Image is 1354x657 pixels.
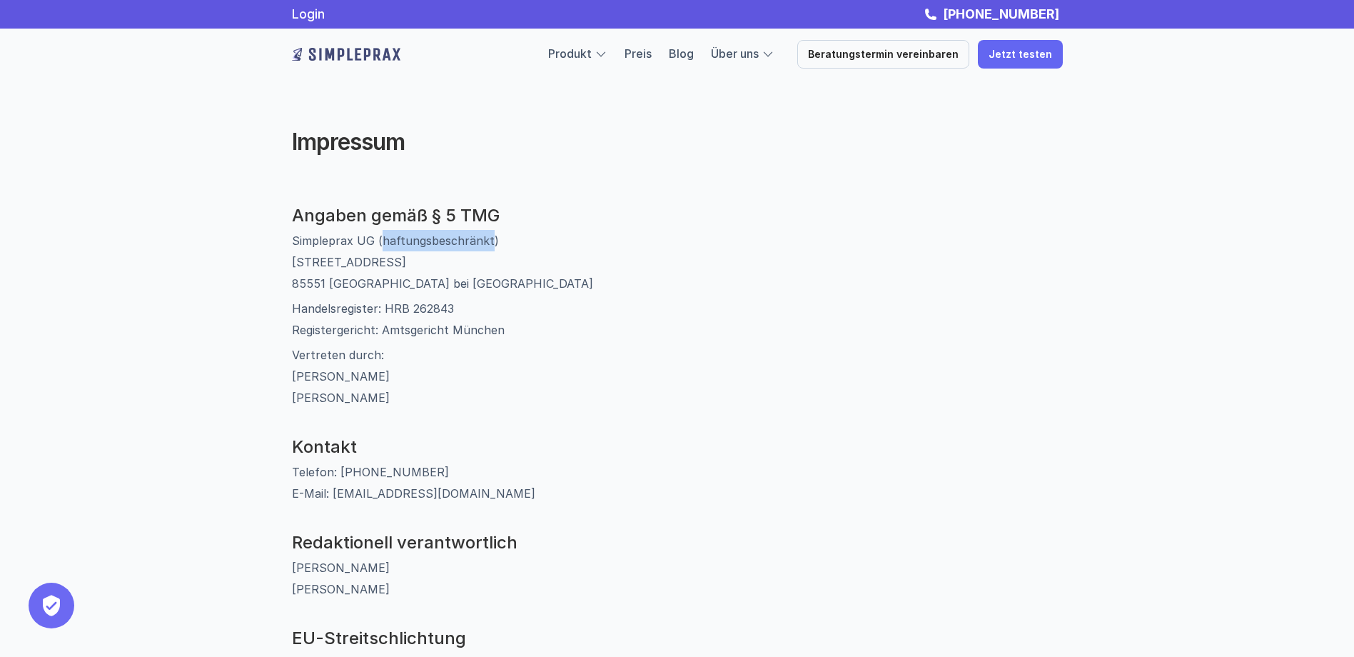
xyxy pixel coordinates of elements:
h2: Impressum [292,129,827,156]
a: Beratungstermin vereinbaren [797,40,969,69]
strong: [PHONE_NUMBER] [943,6,1059,21]
p: [PERSON_NAME] [PERSON_NAME] [292,557,1063,600]
p: Simpleprax UG (haftungsbeschränkt) [STREET_ADDRESS] 85551 [GEOGRAPHIC_DATA] bei [GEOGRAPHIC_DATA] [292,230,1063,294]
p: Vertreten durch: [PERSON_NAME] [PERSON_NAME] [292,344,1063,408]
a: Preis [625,46,652,61]
h3: Angaben gemäß § 5 TMG [292,206,1063,226]
a: Produkt [548,46,592,61]
h3: EU-Streitschlichtung [292,628,1063,649]
h3: Redaktionell verantwortlich [292,533,1063,553]
p: Beratungstermin vereinbaren [808,49,959,61]
p: Handelsregister: HRB 262843 Registergericht: Amtsgericht München [292,298,1063,341]
p: Jetzt testen [989,49,1052,61]
a: [PHONE_NUMBER] [939,6,1063,21]
a: Über uns [711,46,759,61]
h3: Kontakt [292,437,1063,458]
a: Jetzt testen [978,40,1063,69]
a: Blog [669,46,694,61]
a: Login [292,6,325,21]
p: Telefon: [PHONE_NUMBER] E-Mail: [EMAIL_ADDRESS][DOMAIN_NAME] [292,461,1063,504]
